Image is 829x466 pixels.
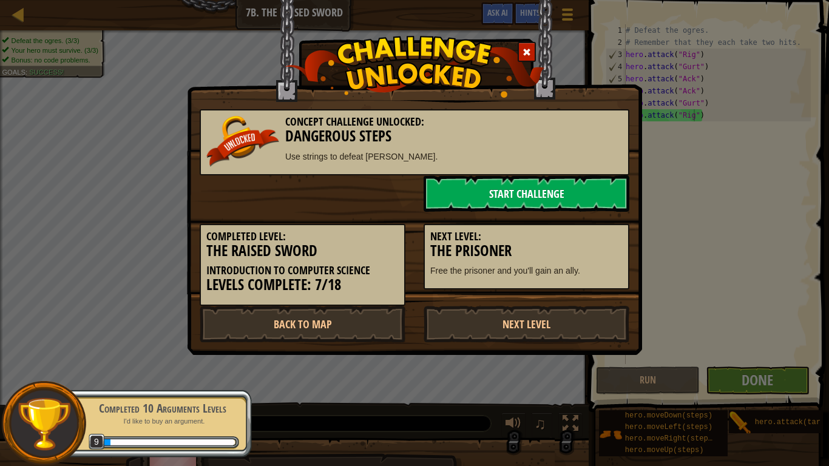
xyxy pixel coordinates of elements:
h3: The Raised Sword [206,243,399,259]
img: unlocked_banner.png [206,116,279,167]
span: 9 [89,434,105,450]
p: Use strings to defeat [PERSON_NAME]. [206,150,623,163]
h3: The Prisoner [430,243,623,259]
h5: Next Level: [430,231,623,243]
a: Back to Map [200,306,405,342]
h3: Dangerous Steps [206,128,623,144]
a: Start Challenge [424,175,629,212]
h5: Introduction to Computer Science [206,265,399,277]
a: Next Level [424,306,629,342]
img: trophy.png [16,396,72,451]
p: I'd like to buy an argument. [86,417,239,426]
p: Free the prisoner and you'll gain an ally. [430,265,623,277]
div: Completed 10 Arguments Levels [86,400,239,417]
h5: Completed Level: [206,231,399,243]
span: Concept Challenge Unlocked: [285,114,424,129]
h3: Levels Complete: 7/18 [206,277,399,293]
img: challenge_unlocked.png [285,36,545,98]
